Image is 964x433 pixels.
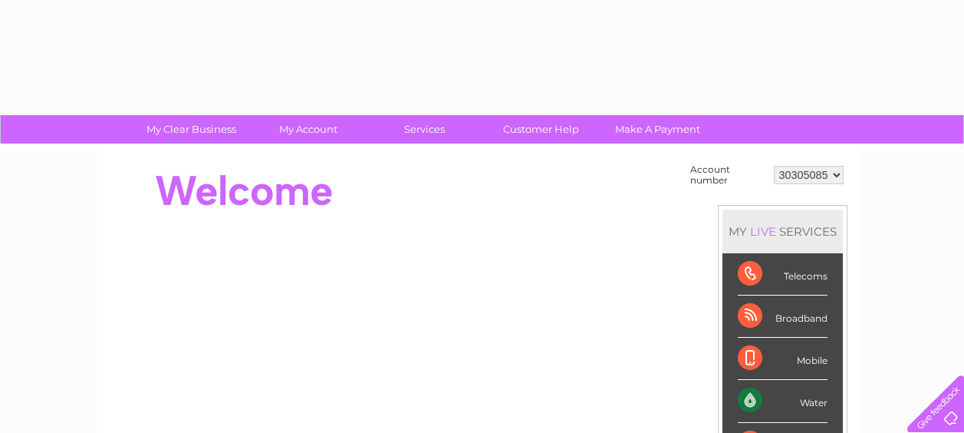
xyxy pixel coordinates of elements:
[361,115,488,144] a: Services
[747,224,779,239] div: LIVE
[686,160,770,190] td: Account number
[594,115,721,144] a: Make A Payment
[738,338,827,380] div: Mobile
[128,115,255,144] a: My Clear Business
[738,380,827,422] div: Water
[478,115,604,144] a: Customer Help
[738,296,827,338] div: Broadband
[722,210,843,253] div: MY SERVICES
[738,253,827,296] div: Telecoms
[245,115,371,144] a: My Account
